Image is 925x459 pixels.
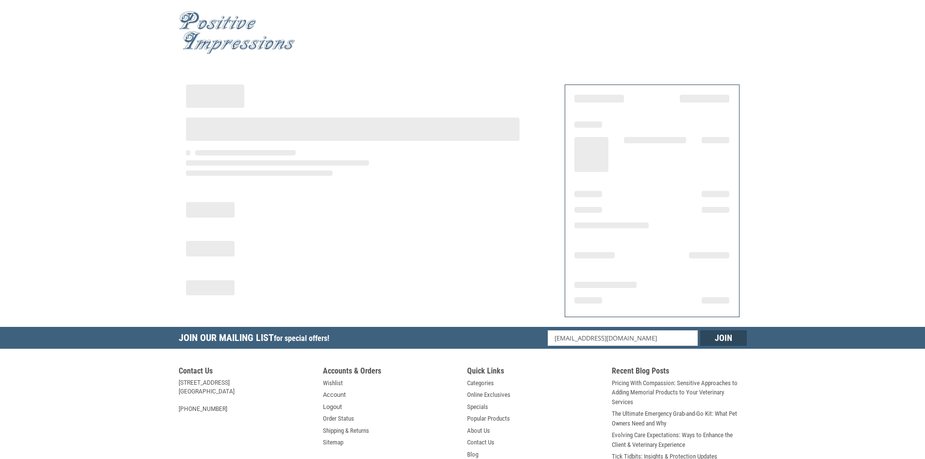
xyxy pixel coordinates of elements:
address: [STREET_ADDRESS] [GEOGRAPHIC_DATA] [PHONE_NUMBER] [179,378,314,413]
a: Pricing With Compassion: Sensitive Approaches to Adding Memorial Products to Your Veterinary Serv... [612,378,747,407]
input: Email [548,330,698,346]
a: The Ultimate Emergency Grab-and-Go Kit: What Pet Owners Need and Why [612,409,747,428]
a: Sitemap [323,438,343,447]
a: Popular Products [467,414,510,424]
span: for special offers! [274,334,329,343]
h5: Quick Links [467,366,602,378]
a: Categories [467,378,494,388]
input: Join [700,330,747,346]
a: Account [323,390,346,400]
a: Order Status [323,414,354,424]
a: About Us [467,426,490,436]
a: Shipping & Returns [323,426,369,436]
a: Specials [467,402,488,412]
img: Positive Impressions [179,11,295,54]
a: Evolving Care Expectations: Ways to Enhance the Client & Veterinary Experience [612,430,747,449]
a: Online Exclusives [467,390,510,400]
h5: Join Our Mailing List [179,327,334,352]
h5: Accounts & Orders [323,366,458,378]
a: Logout [323,402,342,412]
a: Wishlist [323,378,343,388]
h5: Contact Us [179,366,314,378]
a: Contact Us [467,438,494,447]
h5: Recent Blog Posts [612,366,747,378]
